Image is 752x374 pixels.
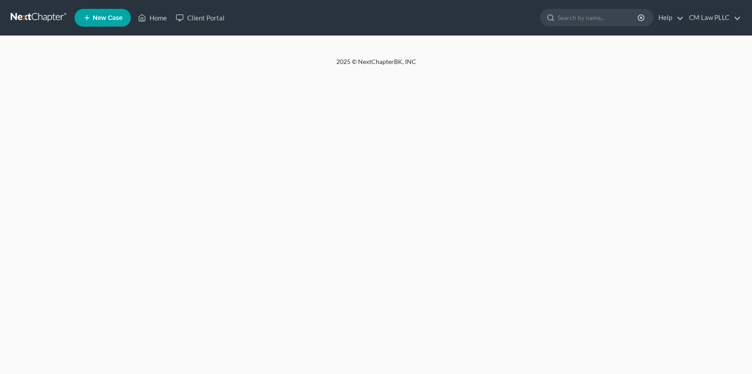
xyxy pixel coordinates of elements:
a: Home [134,10,171,26]
div: 2025 © NextChapterBK, INC [123,57,629,73]
a: Client Portal [171,10,229,26]
input: Search by name... [558,9,639,26]
span: New Case [93,15,122,21]
a: Help [654,10,684,26]
a: CM Law PLLC [685,10,741,26]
